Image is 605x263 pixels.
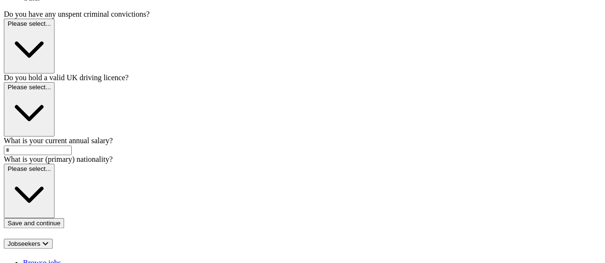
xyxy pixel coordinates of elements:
button: Please select... [4,19,55,73]
button: Please select... [4,82,55,137]
label: What is your current annual salary? [4,137,113,145]
span: Please select... [8,165,51,172]
span: Please select... [8,20,51,27]
span: Jobseekers [8,240,40,247]
img: toggle icon [42,242,49,246]
label: Do you have any unspent criminal convictions? [4,10,150,18]
label: What is your (primary) nationality? [4,155,112,163]
label: Do you hold a valid UK driving licence? [4,74,129,82]
span: Please select... [8,84,51,91]
button: Save and continue [4,218,64,228]
button: Please select... [4,164,55,218]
